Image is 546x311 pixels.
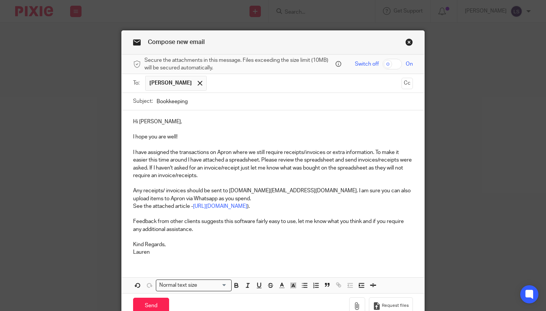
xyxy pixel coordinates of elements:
[355,60,379,68] span: Switch off
[133,187,413,203] p: Any receipts/ invoices should be sent to [DOMAIN_NAME][EMAIL_ADDRESS][DOMAIN_NAME]. I am sure you...
[405,38,413,49] a: Close this dialog window
[158,281,199,289] span: Normal text size
[133,241,413,248] p: Kind Regards,
[133,149,413,179] p: I have assigned the transactions on Apron where we still require receipts/invoices or extra infor...
[382,303,409,309] span: Request files
[149,79,192,87] span: [PERSON_NAME]
[133,203,413,210] p: See the attached article - ).
[406,60,413,68] span: On
[402,78,413,89] button: Cc
[133,248,413,256] p: Lauren
[156,280,232,291] div: Search for option
[200,281,227,289] input: Search for option
[133,79,141,87] label: To:
[144,57,334,72] span: Secure the attachments in this message. Files exceeding the size limit (10MB) will be secured aut...
[133,218,413,233] p: Feedback from other clients suggests this software fairly easy to use, let me know what you think...
[193,204,247,209] a: [URL][DOMAIN_NAME]
[133,97,153,105] label: Subject:
[133,133,413,141] p: I hope you are well!
[148,39,205,45] span: Compose new email
[133,118,413,126] p: Hi [PERSON_NAME],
